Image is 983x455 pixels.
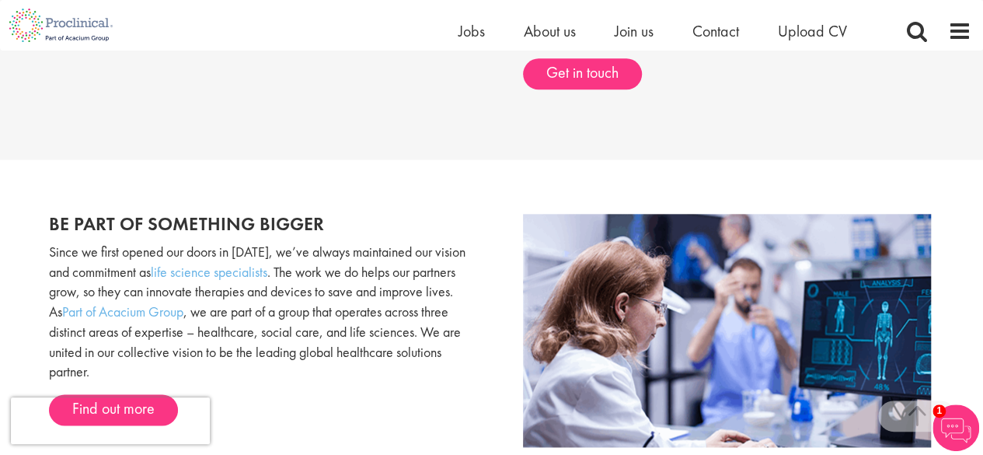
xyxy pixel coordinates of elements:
[778,21,847,41] a: Upload CV
[11,397,210,444] iframe: reCAPTCHA
[49,214,480,234] h2: Be part of something bigger
[62,303,183,320] a: Part of Acacium Group
[523,58,642,89] a: Get in touch
[49,242,480,382] p: Since we first opened our doors in [DATE], we’ve always maintained our vision and commitment as ....
[49,394,178,425] a: Find out more
[458,21,485,41] a: Jobs
[932,404,946,418] span: 1
[151,263,267,281] a: life science specialists
[615,21,654,41] a: Join us
[692,21,739,41] a: Contact
[524,21,576,41] a: About us
[932,404,979,451] img: Chatbot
